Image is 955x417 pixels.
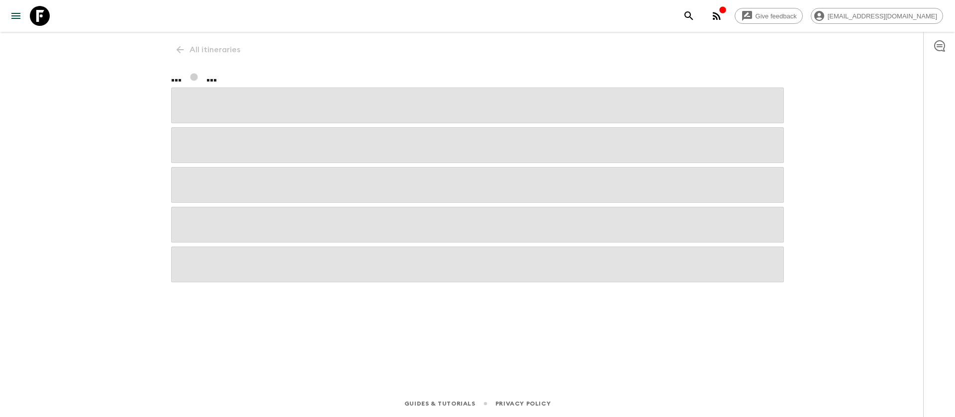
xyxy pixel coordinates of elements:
span: [EMAIL_ADDRESS][DOMAIN_NAME] [822,12,943,20]
div: [EMAIL_ADDRESS][DOMAIN_NAME] [811,8,943,24]
button: search adventures [679,6,699,26]
a: Guides & Tutorials [404,398,476,409]
a: Privacy Policy [495,398,551,409]
a: Give feedback [735,8,803,24]
h1: ... ... [171,68,784,87]
span: Give feedback [750,12,802,20]
button: menu [6,6,26,26]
